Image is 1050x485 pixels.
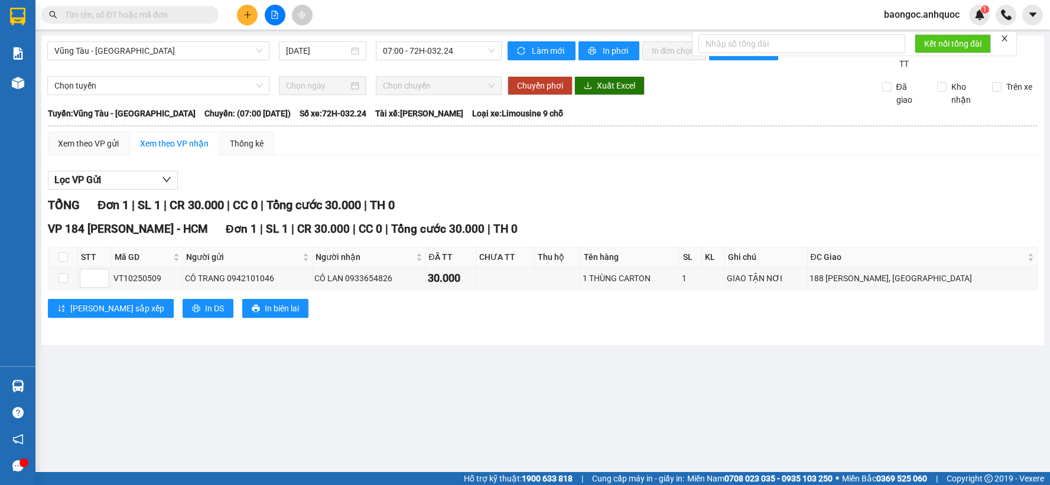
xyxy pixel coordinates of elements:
img: logo-vxr [10,8,25,25]
button: sort-ascending[PERSON_NAME] sắp xếp [48,299,174,318]
button: caret-down [1022,5,1043,25]
span: CC 0 [233,198,258,212]
span: Đơn 1 [97,198,129,212]
strong: 0369 525 060 [876,474,927,483]
img: phone-icon [1001,9,1012,20]
span: copyright [984,474,993,483]
span: In DS [205,302,224,315]
span: Tổng cước 30.000 [391,222,485,236]
button: downloadXuất Excel [574,76,645,95]
button: Kết nối tổng đài [915,34,991,53]
th: Thu hộ [535,248,580,267]
span: printer [588,47,598,56]
span: | [291,222,294,236]
th: SL [680,248,702,267]
div: Xem theo VP gửi [58,137,119,150]
span: ⚪️ [836,476,839,481]
th: KL [702,248,725,267]
button: plus [237,5,258,25]
span: Người nhận [316,250,414,263]
span: In phơi [603,44,630,57]
div: CÔ TRANG 0942101046 [185,272,310,285]
span: Đã giao [892,80,928,106]
span: CR 30.000 [170,198,224,212]
span: ĐC Giao [811,250,1025,263]
div: 188 [PERSON_NAME], [GEOGRAPHIC_DATA] [810,272,1035,285]
img: warehouse-icon [12,77,24,89]
span: Chọn tuyến [54,77,262,95]
span: Trên xe [1002,80,1037,93]
span: Làm mới [532,44,566,57]
span: In biên lai [265,302,299,315]
span: download [584,82,592,91]
span: | [227,198,230,212]
div: VT10250509 [113,272,181,285]
img: solution-icon [12,47,24,60]
button: printerIn DS [183,299,233,318]
button: Chuyển phơi [508,76,573,95]
span: Chuyến: (07:00 [DATE]) [204,107,291,120]
span: | [260,222,263,236]
div: CÔ LAN 0933654826 [314,272,424,285]
td: VT10250509 [112,267,183,290]
span: plus [243,11,252,19]
span: 07:00 - 72H-032.24 [383,42,495,60]
button: In đơn chọn [642,41,707,60]
button: syncLàm mới [508,41,576,60]
span: | [581,472,583,485]
span: Chọn chuyến [383,77,495,95]
button: file-add [265,5,285,25]
span: | [164,198,167,212]
span: SL 1 [138,198,161,212]
div: 1 THÙNG CARTON [583,272,678,285]
span: file-add [271,11,279,19]
strong: 1900 633 818 [522,474,573,483]
span: Tổng cước 30.000 [266,198,361,212]
span: down [162,175,171,184]
span: Mã GD [115,250,171,263]
span: Đơn 1 [226,222,257,236]
span: Số xe: 72H-032.24 [300,107,366,120]
button: aim [292,5,313,25]
span: question-circle [12,407,24,418]
sup: 1 [981,5,989,14]
b: Tuyến: Vũng Tàu - [GEOGRAPHIC_DATA] [48,109,196,118]
th: Tên hàng [581,248,680,267]
span: printer [252,304,260,314]
th: CHƯA TT [476,248,535,267]
span: | [936,472,938,485]
span: SL 1 [266,222,288,236]
span: close [1000,34,1009,43]
span: TH 0 [493,222,518,236]
div: Thống kê [230,137,264,150]
span: | [364,198,367,212]
span: search [49,11,57,19]
span: | [132,198,135,212]
span: caret-down [1028,9,1038,20]
span: Lọc VP Gửi [54,172,101,187]
span: Loại xe: Limousine 9 chỗ [472,107,563,120]
div: 1 [682,272,700,285]
span: VP 184 [PERSON_NAME] - HCM [48,222,208,236]
span: baongoc.anhquoc [875,7,969,22]
img: warehouse-icon [12,380,24,392]
span: TH 0 [370,198,395,212]
input: Nhập số tổng đài [698,34,905,53]
span: [PERSON_NAME] sắp xếp [70,302,164,315]
span: notification [12,434,24,445]
span: Xuất Excel [597,79,635,92]
span: TỔNG [48,198,80,212]
span: Kết nối tổng đài [924,37,981,50]
span: Cung cấp máy in - giấy in: [592,472,684,485]
span: Kho nhận [947,80,983,106]
button: printerIn biên lai [242,299,308,318]
div: 30.000 [428,270,474,287]
span: CC 0 [359,222,382,236]
span: Vũng Tàu - Sân Bay [54,42,262,60]
span: CR 30.000 [297,222,350,236]
img: icon-new-feature [974,9,985,20]
button: printerIn phơi [578,41,639,60]
span: aim [298,11,306,19]
span: sort-ascending [57,304,66,314]
span: | [385,222,388,236]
